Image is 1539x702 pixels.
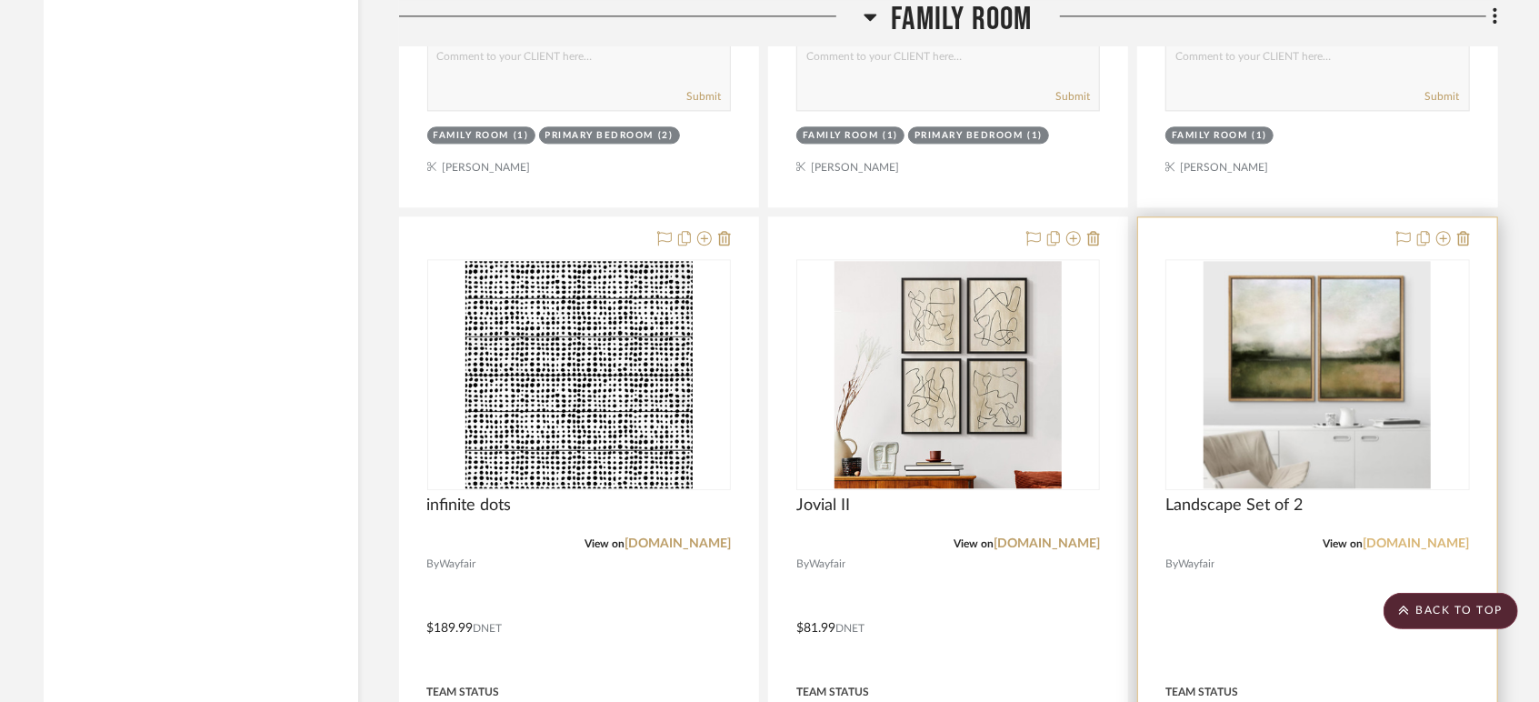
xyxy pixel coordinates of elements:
[954,538,994,549] span: View on
[658,129,674,143] div: (2)
[427,496,512,516] span: infinite dots
[809,556,845,573] span: Wayfair
[1204,261,1431,488] img: Landscape Set of 2
[465,261,693,488] img: infinite dots
[1165,684,1238,700] div: Team Status
[434,129,510,143] div: Family Room
[994,537,1100,550] a: [DOMAIN_NAME]
[1165,556,1178,573] span: By
[796,556,809,573] span: By
[796,684,869,700] div: Team Status
[796,496,850,516] span: Jovial II
[834,261,1062,488] img: Jovial II
[625,537,731,550] a: [DOMAIN_NAME]
[803,129,879,143] div: Family Room
[1166,260,1468,489] div: 0
[686,88,721,105] button: Submit
[585,538,625,549] span: View on
[1384,593,1518,629] scroll-to-top-button: BACK TO TOP
[427,556,440,573] span: By
[440,556,476,573] span: Wayfair
[883,129,898,143] div: (1)
[1027,129,1043,143] div: (1)
[1055,88,1090,105] button: Submit
[1178,556,1214,573] span: Wayfair
[914,129,1024,143] div: Primary Bedroom
[1253,129,1268,143] div: (1)
[545,129,655,143] div: Primary Bedroom
[1324,538,1364,549] span: View on
[1172,129,1248,143] div: Family Room
[1364,537,1470,550] a: [DOMAIN_NAME]
[1165,496,1303,516] span: Landscape Set of 2
[1425,88,1460,105] button: Submit
[514,129,529,143] div: (1)
[427,684,500,700] div: Team Status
